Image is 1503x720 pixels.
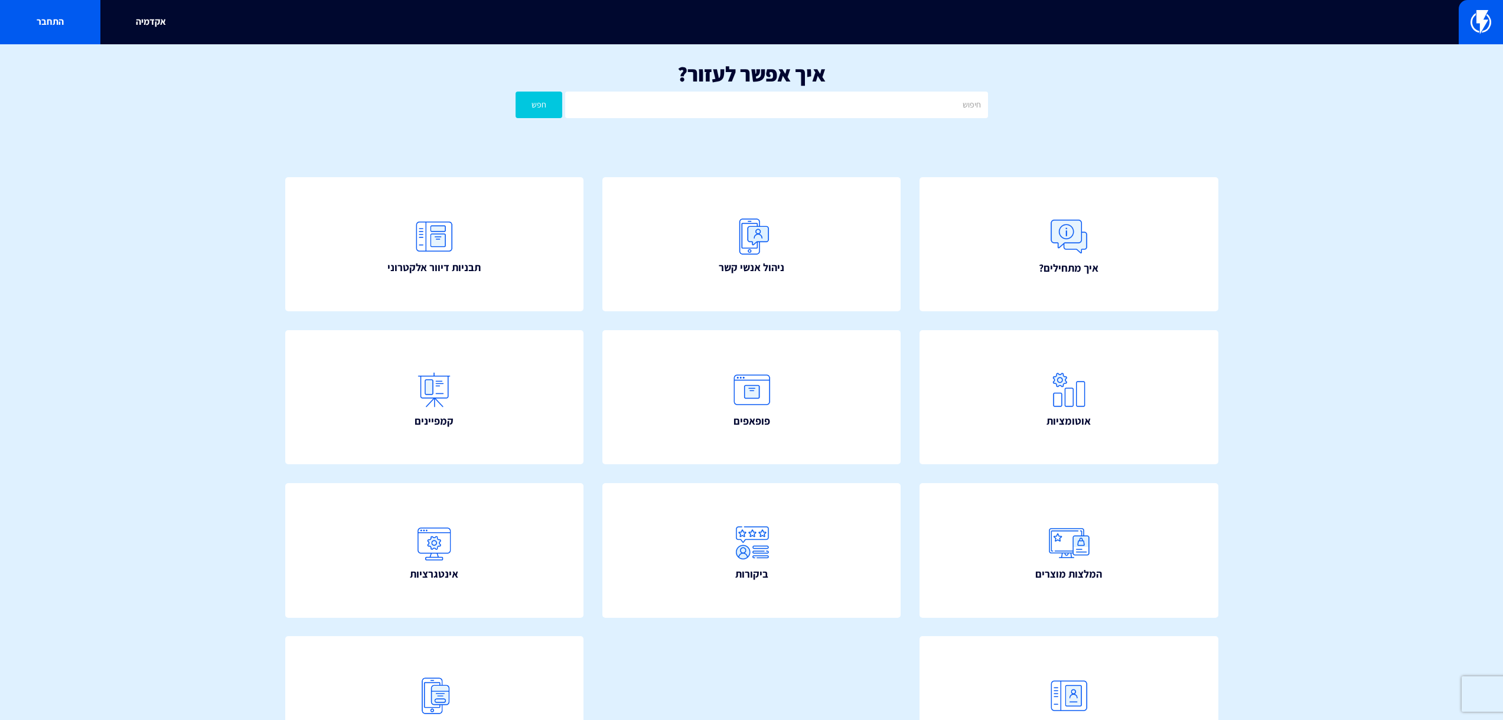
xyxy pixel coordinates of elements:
input: חיפוש מהיר... [486,9,1018,36]
span: ביקורות [735,566,768,582]
span: אינטגרציות [410,566,458,582]
input: חיפוש [565,92,987,118]
a: איך מתחילים? [920,177,1218,312]
span: תבניות דיוור אלקטרוני [387,260,481,275]
span: פופאפים [733,413,770,429]
a: אוטומציות [920,330,1218,465]
span: אוטומציות [1046,413,1091,429]
span: המלצות מוצרים [1035,566,1102,582]
a: ביקורות [602,483,901,618]
a: המלצות מוצרים [920,483,1218,618]
a: ניהול אנשי קשר [602,177,901,312]
a: פופאפים [602,330,901,465]
button: חפש [516,92,563,118]
span: קמפיינים [415,413,454,429]
a: אינטגרציות [285,483,584,618]
a: קמפיינים [285,330,584,465]
h1: איך אפשר לעזור? [18,62,1485,86]
span: ניהול אנשי קשר [719,260,784,275]
span: איך מתחילים? [1039,260,1098,276]
a: תבניות דיוור אלקטרוני [285,177,584,312]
